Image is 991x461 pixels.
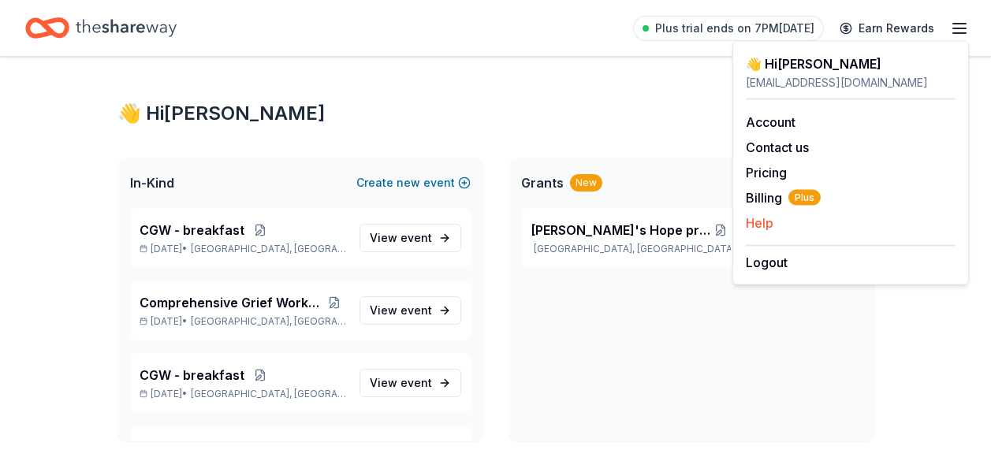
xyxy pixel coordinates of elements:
[360,369,461,397] a: View event
[130,173,174,192] span: In-Kind
[397,173,420,192] span: new
[521,173,564,192] span: Grants
[830,14,944,43] a: Earn Rewards
[140,438,323,457] span: Comprehensive Grief Workshop Lunch
[746,138,809,157] button: Contact us
[140,388,347,400] p: [DATE] •
[400,231,432,244] span: event
[400,303,432,317] span: event
[746,188,821,207] button: BillingPlus
[191,315,346,328] span: [GEOGRAPHIC_DATA], [GEOGRAPHIC_DATA]
[191,243,346,255] span: [GEOGRAPHIC_DATA], [GEOGRAPHIC_DATA]
[140,315,347,328] p: [DATE] •
[370,301,432,320] span: View
[788,190,821,206] span: Plus
[370,229,432,247] span: View
[746,214,773,232] button: Help
[360,296,461,325] a: View event
[191,388,346,400] span: [GEOGRAPHIC_DATA], [GEOGRAPHIC_DATA]
[633,16,824,41] a: Plus trial ends on 7PM[DATE]
[140,366,244,385] span: CGW - breakfast
[370,374,432,392] span: View
[746,253,788,272] button: Logout
[356,173,471,192] button: Createnewevent
[140,243,347,255] p: [DATE] •
[400,376,432,389] span: event
[360,224,461,252] a: View event
[746,114,795,130] a: Account
[531,243,731,255] p: [GEOGRAPHIC_DATA], [GEOGRAPHIC_DATA]
[140,293,323,312] span: Comprehensive Grief Workshop Lunch
[570,174,602,191] div: New
[140,221,244,240] span: CGW - breakfast
[117,101,874,126] div: 👋 Hi [PERSON_NAME]
[746,188,821,207] span: Billing
[655,19,814,38] span: Plus trial ends on 7PM[DATE]
[746,73,956,92] div: [EMAIL_ADDRESS][DOMAIN_NAME]
[531,221,712,240] span: [PERSON_NAME]'s Hope programs and services
[746,165,787,180] a: Pricing
[25,9,177,46] a: Home
[746,54,956,73] div: 👋 Hi [PERSON_NAME]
